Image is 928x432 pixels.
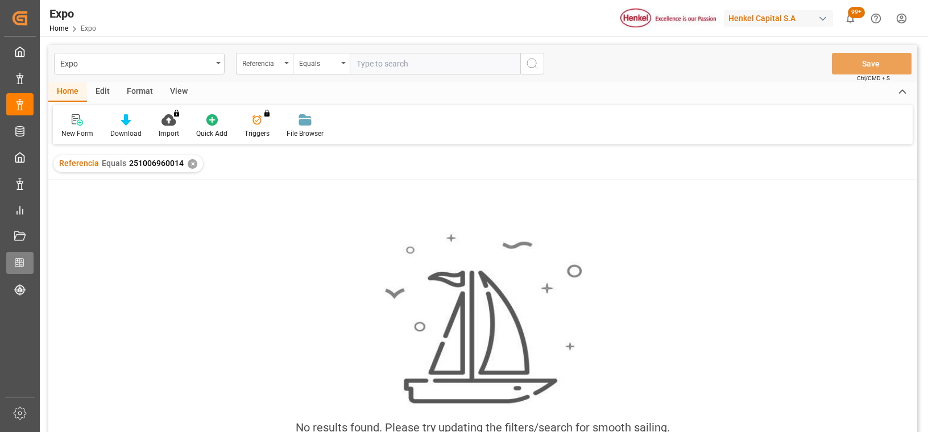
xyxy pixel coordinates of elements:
[620,9,716,28] img: Henkel%20logo.jpg_1689854090.jpg
[724,7,838,29] button: Henkel Capital S.A
[863,6,889,31] button: Help Center
[118,82,161,102] div: Format
[857,74,890,82] span: Ctrl/CMD + S
[49,24,68,32] a: Home
[129,159,184,168] span: 251006960014
[293,53,350,74] button: open menu
[49,5,96,22] div: Expo
[848,7,865,18] span: 99+
[161,82,196,102] div: View
[520,53,544,74] button: search button
[196,128,227,139] div: Quick Add
[724,10,833,27] div: Henkel Capital S.A
[61,128,93,139] div: New Form
[287,128,324,139] div: File Browser
[350,53,520,74] input: Type to search
[299,56,338,69] div: Equals
[110,128,142,139] div: Download
[54,53,225,74] button: open menu
[48,82,87,102] div: Home
[242,56,281,69] div: Referencia
[188,159,197,169] div: ✕
[832,53,912,74] button: Save
[60,56,212,70] div: Expo
[236,53,293,74] button: open menu
[383,232,582,405] img: smooth_sailing.jpeg
[87,82,118,102] div: Edit
[102,159,126,168] span: Equals
[838,6,863,31] button: show 101 new notifications
[59,159,99,168] span: Referencia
